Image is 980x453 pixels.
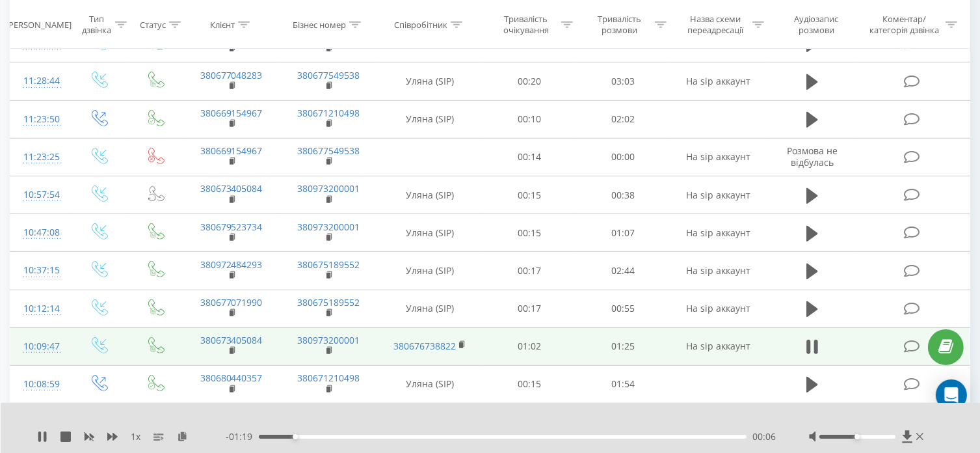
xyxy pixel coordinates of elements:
div: Бізнес номер [293,19,346,30]
td: Уляна (SIP) [377,252,482,290]
div: Клієнт [210,19,235,30]
a: 380679523734 [200,221,263,233]
td: На sip аккаунт [670,138,767,176]
a: 380669154967 [200,107,263,119]
div: Тривалість розмови [588,14,652,36]
a: 380677549538 [297,69,360,81]
div: 10:37:15 [23,258,57,283]
td: На sip аккаунт [670,252,767,290]
td: 02:44 [576,252,670,290]
td: 02:02 [576,100,670,138]
a: 380680440357 [200,372,263,384]
td: 00:14 [483,138,576,176]
td: На sip аккаунт [670,327,767,365]
div: 10:08:59 [23,372,57,397]
span: 1 x [131,430,140,443]
td: На sip аккаунт [670,214,767,252]
td: 03:03 [576,62,670,100]
td: 00:17 [483,252,576,290]
td: 01:02 [483,327,576,365]
a: 380675189552 [297,258,360,271]
td: 00:17 [483,290,576,327]
td: На sip аккаунт [670,62,767,100]
td: 00:15 [483,214,576,252]
a: 380677071990 [200,296,263,309]
td: На sip аккаунт [670,290,767,327]
div: Тип дзвінка [82,14,112,36]
div: Співробітник [394,19,447,30]
div: 10:12:14 [23,296,57,322]
div: 10:57:54 [23,182,57,208]
a: 380973200001 [297,221,360,233]
td: 01:25 [576,327,670,365]
span: - 01:19 [226,430,259,443]
a: 380677549538 [297,144,360,157]
td: 00:55 [576,290,670,327]
td: 01:54 [576,365,670,403]
td: 00:20 [483,62,576,100]
a: 380677048283 [200,69,263,81]
a: 380676738822 [393,340,456,352]
td: 00:10 [483,100,576,138]
a: 380673405084 [200,334,263,346]
td: Уляна (SIP) [377,365,482,403]
div: Тривалість очікування [494,14,558,36]
td: Уляна (SIP) [377,176,482,214]
td: 00:00 [576,138,670,176]
div: Open Intercom Messenger [936,379,967,411]
div: 10:09:47 [23,334,57,359]
div: Назва схеми переадресації [682,14,749,36]
div: 11:28:44 [23,68,57,94]
td: Уляна (SIP) [377,214,482,252]
td: 00:15 [483,176,576,214]
td: Уляна (SIP) [377,100,482,138]
a: 380972484293 [200,258,263,271]
span: Розмова не відбулась [787,144,838,169]
div: Коментар/категорія дзвінка [866,14,942,36]
td: Уляна (SIP) [377,290,482,327]
span: 00:06 [753,430,776,443]
div: Accessibility label [293,434,298,439]
td: На sip аккаунт [670,176,767,214]
div: 10:47:08 [23,220,57,245]
div: Аудіозапис розмови [779,14,854,36]
a: 380973200001 [297,182,360,195]
td: 00:15 [483,365,576,403]
div: [PERSON_NAME] [6,19,72,30]
div: Accessibility label [854,434,860,439]
a: 380671210498 [297,372,360,384]
a: 380669154967 [200,144,263,157]
div: 11:23:50 [23,107,57,132]
a: 380673405084 [200,182,263,195]
td: Уляна (SIP) [377,62,482,100]
div: Статус [140,19,166,30]
td: 01:07 [576,214,670,252]
a: 380973200001 [297,334,360,346]
td: 00:38 [576,176,670,214]
a: 380675189552 [297,296,360,309]
a: 380671210498 [297,107,360,119]
div: 11:23:25 [23,144,57,170]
